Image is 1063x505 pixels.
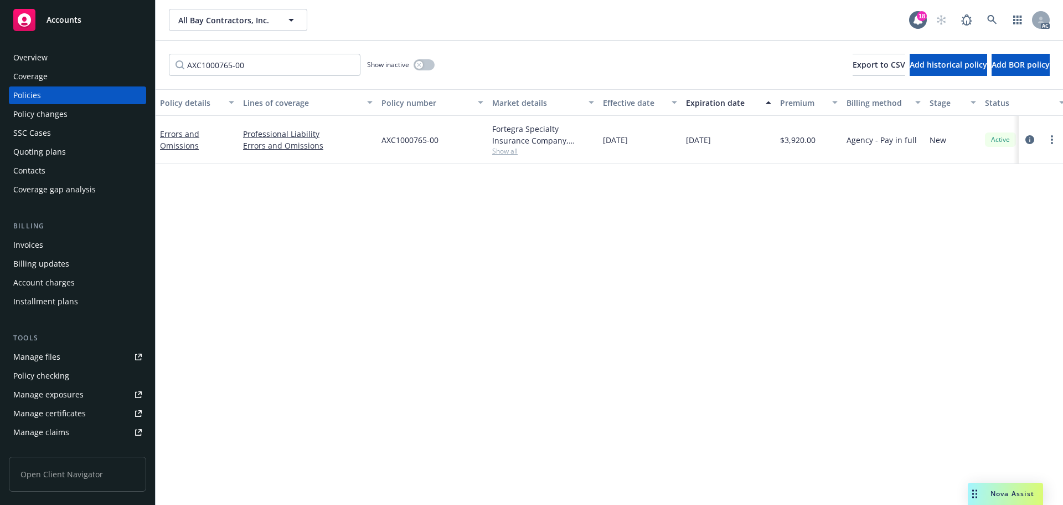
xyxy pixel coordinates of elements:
[488,89,598,116] button: Market details
[156,89,239,116] button: Policy details
[686,97,759,109] div: Expiration date
[853,54,905,76] button: Export to CSV
[492,97,582,109] div: Market details
[243,97,360,109] div: Lines of coverage
[13,49,48,67] div: Overview
[9,86,146,104] a: Policies
[930,134,946,146] span: New
[13,162,45,180] div: Contacts
[13,181,96,198] div: Coverage gap analysis
[381,97,471,109] div: Policy number
[9,162,146,180] a: Contacts
[9,221,146,232] div: Billing
[243,140,373,151] a: Errors and Omissions
[13,86,41,104] div: Policies
[9,442,146,460] a: Manage BORs
[1007,9,1029,31] a: Switch app
[377,89,488,116] button: Policy number
[780,97,825,109] div: Premium
[1023,133,1036,146] a: circleInformation
[13,293,78,310] div: Installment plans
[178,14,274,26] span: All Bay Contractors, Inc.
[13,348,60,366] div: Manage files
[847,97,909,109] div: Billing method
[956,9,978,31] a: Report a Bug
[13,68,48,85] div: Coverage
[992,59,1050,70] span: Add BOR policy
[13,442,65,460] div: Manage BORs
[985,97,1052,109] div: Status
[981,9,1003,31] a: Search
[13,105,68,123] div: Policy changes
[13,236,43,254] div: Invoices
[930,97,964,109] div: Stage
[917,11,927,21] div: 18
[780,134,816,146] span: $3,920.00
[9,424,146,441] a: Manage claims
[682,89,776,116] button: Expiration date
[367,60,409,69] span: Show inactive
[13,424,69,441] div: Manage claims
[9,143,146,161] a: Quoting plans
[686,134,711,146] span: [DATE]
[853,59,905,70] span: Export to CSV
[930,9,952,31] a: Start snowing
[9,274,146,292] a: Account charges
[9,236,146,254] a: Invoices
[990,489,1034,498] span: Nova Assist
[925,89,981,116] button: Stage
[9,348,146,366] a: Manage files
[9,333,146,344] div: Tools
[968,483,1043,505] button: Nova Assist
[13,367,69,385] div: Policy checking
[989,135,1012,145] span: Active
[160,129,199,151] a: Errors and Omissions
[9,367,146,385] a: Policy checking
[492,146,594,156] span: Show all
[603,134,628,146] span: [DATE]
[169,54,360,76] input: Filter by keyword...
[9,105,146,123] a: Policy changes
[13,124,51,142] div: SSC Cases
[603,97,665,109] div: Effective date
[13,274,75,292] div: Account charges
[169,9,307,31] button: All Bay Contractors, Inc.
[9,255,146,273] a: Billing updates
[9,293,146,310] a: Installment plans
[910,59,987,70] span: Add historical policy
[9,68,146,85] a: Coverage
[842,89,925,116] button: Billing method
[47,16,81,24] span: Accounts
[598,89,682,116] button: Effective date
[9,457,146,492] span: Open Client Navigator
[239,89,377,116] button: Lines of coverage
[910,54,987,76] button: Add historical policy
[381,134,438,146] span: AXC1000765-00
[9,49,146,67] a: Overview
[160,97,222,109] div: Policy details
[13,405,86,422] div: Manage certificates
[9,124,146,142] a: SSC Cases
[492,123,594,146] div: Fortegra Specialty Insurance Company, Fortegra Specialty Insurance Company, RT Specialty Insuranc...
[13,143,66,161] div: Quoting plans
[1045,133,1059,146] a: more
[9,4,146,35] a: Accounts
[9,386,146,404] a: Manage exposures
[9,181,146,198] a: Coverage gap analysis
[968,483,982,505] div: Drag to move
[776,89,842,116] button: Premium
[13,255,69,273] div: Billing updates
[243,128,373,140] a: Professional Liability
[847,134,917,146] span: Agency - Pay in full
[9,405,146,422] a: Manage certificates
[13,386,84,404] div: Manage exposures
[992,54,1050,76] button: Add BOR policy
